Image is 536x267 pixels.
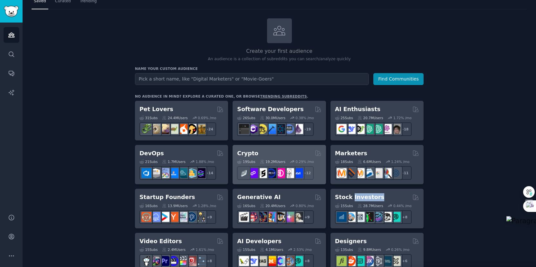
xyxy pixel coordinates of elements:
[141,256,151,266] img: gopro
[196,247,214,252] div: 1.61 % /mo
[382,212,392,222] img: swingtrading
[141,212,151,222] img: EntrepreneurRideAlong
[257,256,267,266] img: Rag
[239,212,249,222] img: aivideo
[335,149,367,157] h2: Marketers
[187,212,196,222] img: Entrepreneurship
[135,66,424,71] h3: Name your custom audience
[391,168,401,178] img: OnlineMarketing
[260,159,285,164] div: 19.2M Users
[237,159,255,164] div: 19 Sub s
[284,168,294,178] img: CryptoNews
[393,204,412,208] div: 0.44 % /mo
[358,204,383,208] div: 28.7M Users
[335,237,367,245] h2: Designers
[358,159,381,164] div: 6.6M Users
[203,166,216,180] div: + 14
[364,212,374,222] img: Trading
[293,124,303,134] img: elixir
[203,122,216,136] div: + 24
[373,256,383,266] img: userexperience
[296,159,314,164] div: 0.29 % /mo
[335,116,353,120] div: 25 Sub s
[275,124,285,134] img: reactnative
[139,105,173,113] h2: Pet Lovers
[284,212,294,222] img: starryai
[162,116,187,120] div: 24.4M Users
[159,124,169,134] img: leopardgeckos
[382,168,392,178] img: MarketingResearch
[335,159,353,164] div: 18 Sub s
[159,168,169,178] img: Docker_DevOps
[187,124,196,134] img: PetAdvice
[293,256,303,266] img: AIDevelopersSociety
[335,204,353,208] div: 15 Sub s
[358,247,381,252] div: 9.8M Users
[337,256,347,266] img: typography
[284,124,294,134] img: AskComputerScience
[260,94,307,98] a: trending subreddits
[237,193,281,201] h2: Generative AI
[237,247,255,252] div: 15 Sub s
[168,212,178,222] img: ycombinator
[391,124,401,134] img: ArtificalIntelligence
[4,6,19,17] img: GummySearch logo
[300,122,314,136] div: + 19
[358,116,383,120] div: 20.7M Users
[257,212,267,222] img: deepdream
[196,159,214,164] div: 1.88 % /mo
[237,116,255,120] div: 26 Sub s
[355,168,365,178] img: AskMarketing
[346,256,356,266] img: logodesign
[187,256,196,266] img: Youtubevideo
[355,256,365,266] img: UI_Design
[237,204,255,208] div: 16 Sub s
[135,47,424,55] h2: Create your first audience
[335,193,384,201] h2: Stock Investors
[346,124,356,134] img: DeepSeek
[141,124,151,134] img: herpetology
[239,168,249,178] img: ethfinance
[177,256,187,266] img: finalcutpro
[239,256,249,266] img: LangChain
[159,256,169,266] img: premiere
[391,256,401,266] img: UX_Design
[135,73,369,85] input: Pick a short name, like "Digital Marketers" or "Movie-Goers"
[337,124,347,134] img: GoogleGeminiAI
[275,212,285,222] img: FluxAI
[196,168,206,178] img: PlatformEngineers
[260,204,285,208] div: 20.4M Users
[391,247,409,252] div: 0.26 % /mo
[150,168,160,178] img: AWS_Certified_Experts
[364,124,374,134] img: chatgpt_promptDesign
[346,212,356,222] img: ValueInvesting
[141,168,151,178] img: azuredevops
[296,116,314,120] div: 0.38 % /mo
[248,168,258,178] img: 0xPolygon
[300,210,314,224] div: + 9
[198,116,216,120] div: 0.69 % /mo
[187,168,196,178] img: aws_cdk
[237,149,258,157] h2: Crypto
[266,212,276,222] img: sdforall
[373,73,424,85] button: Find Communities
[335,105,380,113] h2: AI Enthusiasts
[177,168,187,178] img: platformengineering
[237,237,281,245] h2: AI Developers
[355,124,365,134] img: AItoolsCatalog
[266,168,276,178] img: web3
[337,212,347,222] img: dividends
[162,204,187,208] div: 13.9M Users
[266,256,276,266] img: MistralAI
[293,212,303,222] img: DreamBooth
[260,116,285,120] div: 30.0M Users
[203,210,216,224] div: + 9
[239,124,249,134] img: software
[139,247,158,252] div: 15 Sub s
[284,256,294,266] img: llmops
[393,116,412,120] div: 1.72 % /mo
[139,116,158,120] div: 31 Sub s
[391,212,401,222] img: technicalanalysis
[398,166,412,180] div: + 11
[382,256,392,266] img: learndesign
